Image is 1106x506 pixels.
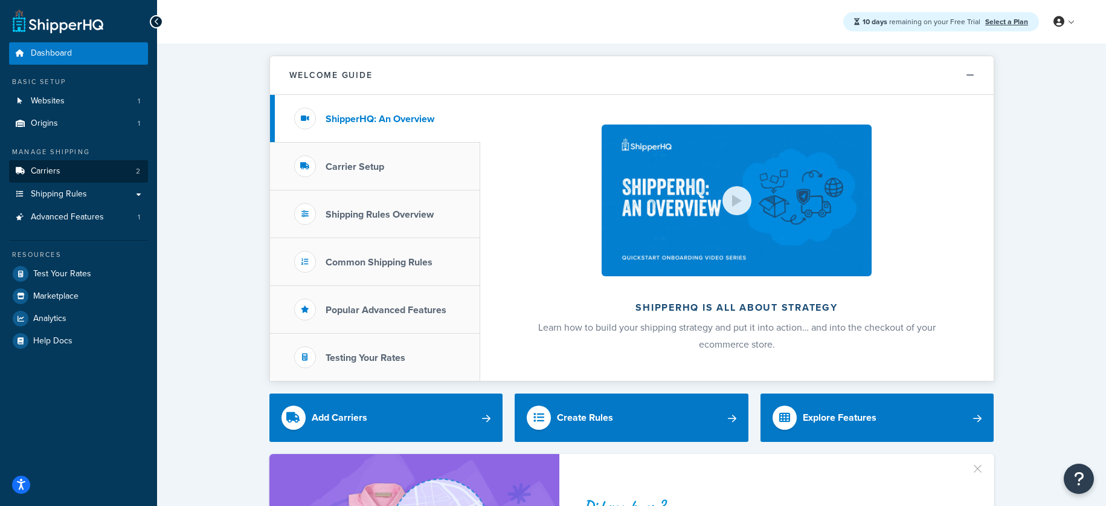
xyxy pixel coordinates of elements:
[289,71,373,80] h2: Welcome Guide
[760,394,994,442] a: Explore Features
[33,291,79,302] span: Marketplace
[9,250,148,260] div: Resources
[9,112,148,135] a: Origins1
[9,206,148,229] li: Advanced Features
[557,409,613,426] div: Create Rules
[538,320,936,351] span: Learn how to build your shipping strategy and put it into action… and into the checkout of your e...
[326,352,405,363] h3: Testing Your Rates
[33,269,91,279] span: Test Your Rates
[326,257,432,268] h3: Common Shipping Rules
[9,263,148,285] a: Test Your Rates
[985,16,1028,27] a: Select a Plan
[9,112,148,135] li: Origins
[9,90,148,112] a: Websites1
[31,118,58,129] span: Origins
[1064,464,1094,494] button: Open Resource Center
[863,16,887,27] strong: 10 days
[31,96,65,106] span: Websites
[31,212,104,222] span: Advanced Features
[31,189,87,199] span: Shipping Rules
[326,209,434,220] h3: Shipping Rules Overview
[33,314,66,324] span: Analytics
[9,147,148,157] div: Manage Shipping
[312,409,367,426] div: Add Carriers
[9,160,148,183] li: Carriers
[9,285,148,307] a: Marketplace
[326,161,384,172] h3: Carrier Setup
[9,206,148,229] a: Advanced Features1
[269,394,503,442] a: Add Carriers
[31,166,60,177] span: Carriers
[138,118,140,129] span: 1
[9,90,148,112] li: Websites
[9,183,148,206] a: Shipping Rules
[326,305,446,316] h3: Popular Advanced Features
[9,308,148,329] a: Analytics
[138,212,140,222] span: 1
[33,336,72,346] span: Help Docs
[9,330,148,352] a: Help Docs
[803,409,876,426] div: Explore Features
[138,96,140,106] span: 1
[31,48,72,59] span: Dashboard
[515,394,748,442] a: Create Rules
[136,166,140,177] span: 2
[270,56,994,95] button: Welcome Guide
[602,125,871,276] img: ShipperHQ is all about strategy
[9,77,148,87] div: Basic Setup
[326,114,434,125] h3: ShipperHQ: An Overview
[863,16,982,27] span: remaining on your Free Trial
[9,42,148,65] a: Dashboard
[512,302,962,313] h2: ShipperHQ is all about strategy
[9,160,148,183] a: Carriers2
